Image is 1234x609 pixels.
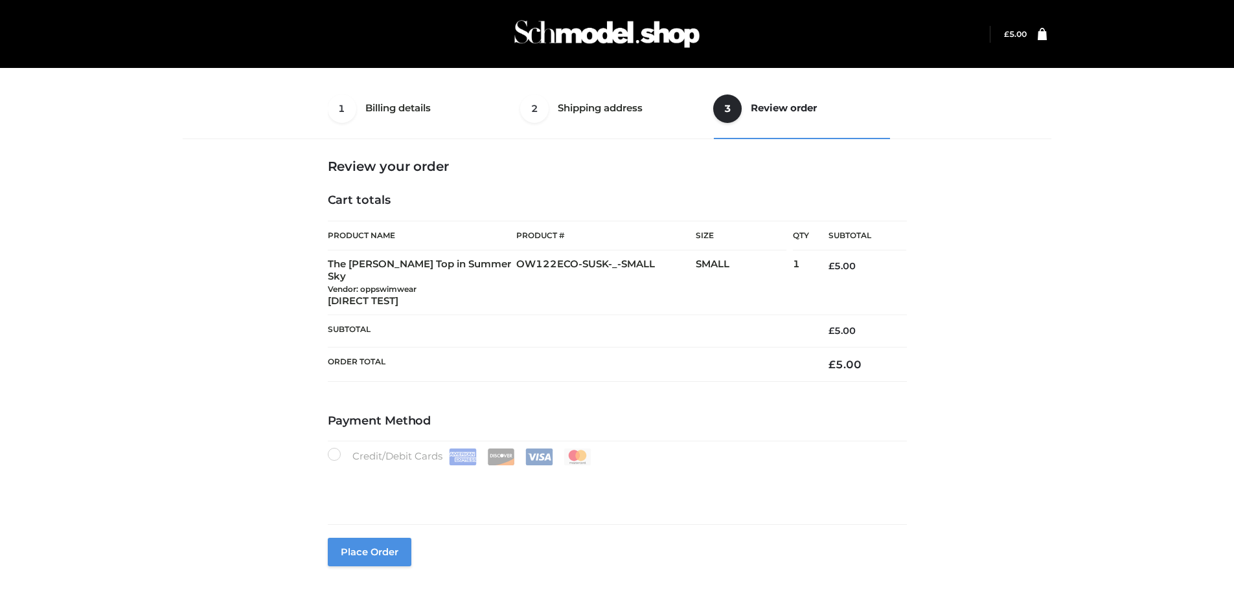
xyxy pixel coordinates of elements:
a: £5.00 [1004,29,1027,39]
label: Credit/Debit Cards [328,448,593,465]
bdi: 5.00 [1004,29,1027,39]
img: Amex [449,448,477,465]
th: Qty [793,221,809,250]
td: OW122ECO-SUSK-_-SMALL [516,250,696,315]
th: Subtotal [809,221,906,250]
th: Size [696,221,786,250]
bdi: 5.00 [828,325,856,337]
h4: Payment Method [328,414,907,428]
span: £ [828,358,836,371]
button: Place order [328,538,411,566]
td: The [PERSON_NAME] Top in Summer Sky [DIRECT TEST] [328,250,517,315]
img: Visa [525,448,553,465]
th: Order Total [328,347,810,381]
bdi: 5.00 [828,260,856,272]
span: £ [1004,29,1009,39]
h3: Review your order [328,159,907,174]
iframe: Secure payment input frame [325,463,904,510]
td: SMALL [696,250,793,315]
td: 1 [793,250,809,315]
img: Schmodel Admin 964 [510,8,704,60]
th: Product Name [328,221,517,250]
img: Discover [487,448,515,465]
small: Vendor: oppswimwear [328,284,417,294]
bdi: 5.00 [828,358,862,371]
span: £ [828,325,834,337]
th: Subtotal [328,315,810,347]
th: Product # [516,221,696,250]
img: Mastercard [564,448,591,465]
h4: Cart totals [328,194,907,208]
span: £ [828,260,834,272]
